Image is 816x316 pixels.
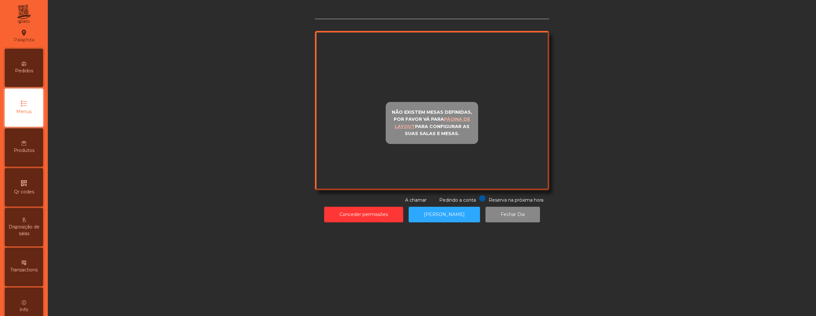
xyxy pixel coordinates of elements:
u: página de layout [395,116,470,129]
button: Fechar Dia [485,207,540,222]
div: Palaphita [14,28,34,44]
span: Menus [16,108,32,115]
img: qpiato [16,3,32,25]
span: Info [19,306,28,313]
span: Transactions [10,267,38,273]
i: qr_code [20,179,28,187]
button: [PERSON_NAME] [409,207,480,222]
span: Qr codes [14,189,34,195]
p: Não existem mesas definidas, por favor vá para para configurar as suas salas e mesas. [389,109,475,137]
span: Pedindo a conta [439,197,476,203]
span: Pedidos [15,68,33,74]
span: A chamar [405,197,426,203]
i: location_on [20,29,28,37]
span: Disposição de salas [6,224,41,237]
span: Reserva na próxima hora [489,197,543,203]
span: Produtos [14,147,34,154]
button: Conceder permissões [324,207,403,222]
